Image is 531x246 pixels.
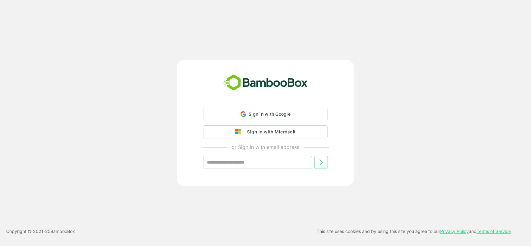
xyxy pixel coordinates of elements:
[317,228,511,235] p: This site uses cookies and by using this site you agree to our and
[440,229,469,234] a: Privacy Policy
[203,125,328,138] button: Sign in with Microsoft
[249,111,291,117] span: Sign in with Google
[231,143,299,151] p: or Sign in with email address
[477,229,511,234] a: Terms of Service
[244,128,296,136] div: Sign in with Microsoft
[235,129,244,135] img: google
[203,108,328,120] div: Sign in with Google
[220,72,311,93] img: bamboobox
[6,228,75,235] p: Copyright © 2021- 25 BambooBox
